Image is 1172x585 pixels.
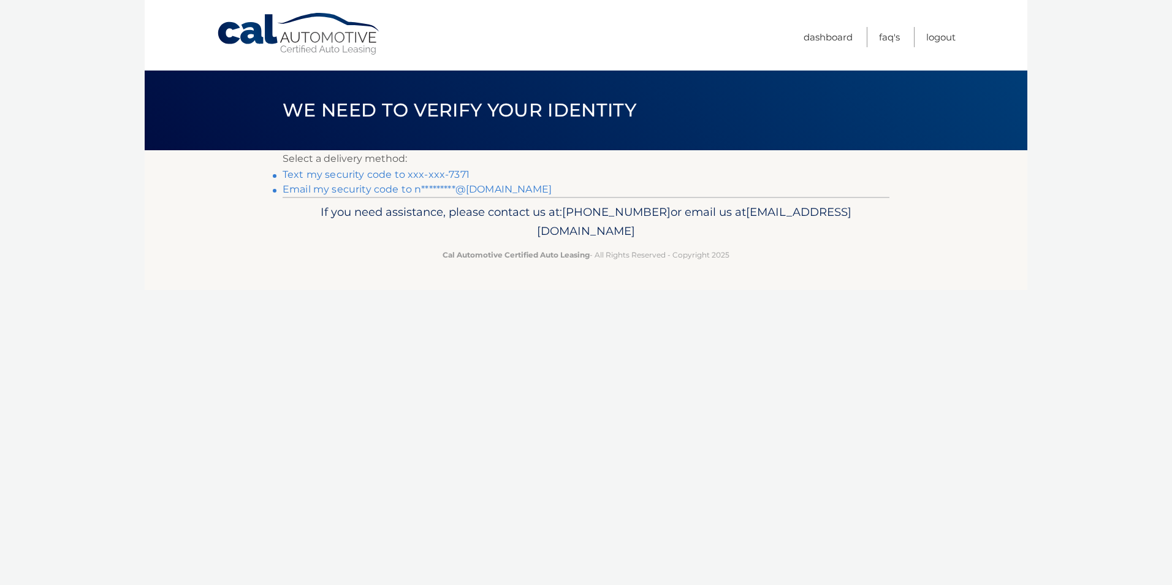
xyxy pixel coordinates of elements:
[283,169,470,180] a: Text my security code to xxx-xxx-7371
[879,27,900,47] a: FAQ's
[283,183,552,195] a: Email my security code to n*********@[DOMAIN_NAME]
[443,250,590,259] strong: Cal Automotive Certified Auto Leasing
[216,12,382,56] a: Cal Automotive
[926,27,956,47] a: Logout
[562,205,671,219] span: [PHONE_NUMBER]
[283,150,889,167] p: Select a delivery method:
[291,248,881,261] p: - All Rights Reserved - Copyright 2025
[804,27,853,47] a: Dashboard
[283,99,636,121] span: We need to verify your identity
[291,202,881,242] p: If you need assistance, please contact us at: or email us at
